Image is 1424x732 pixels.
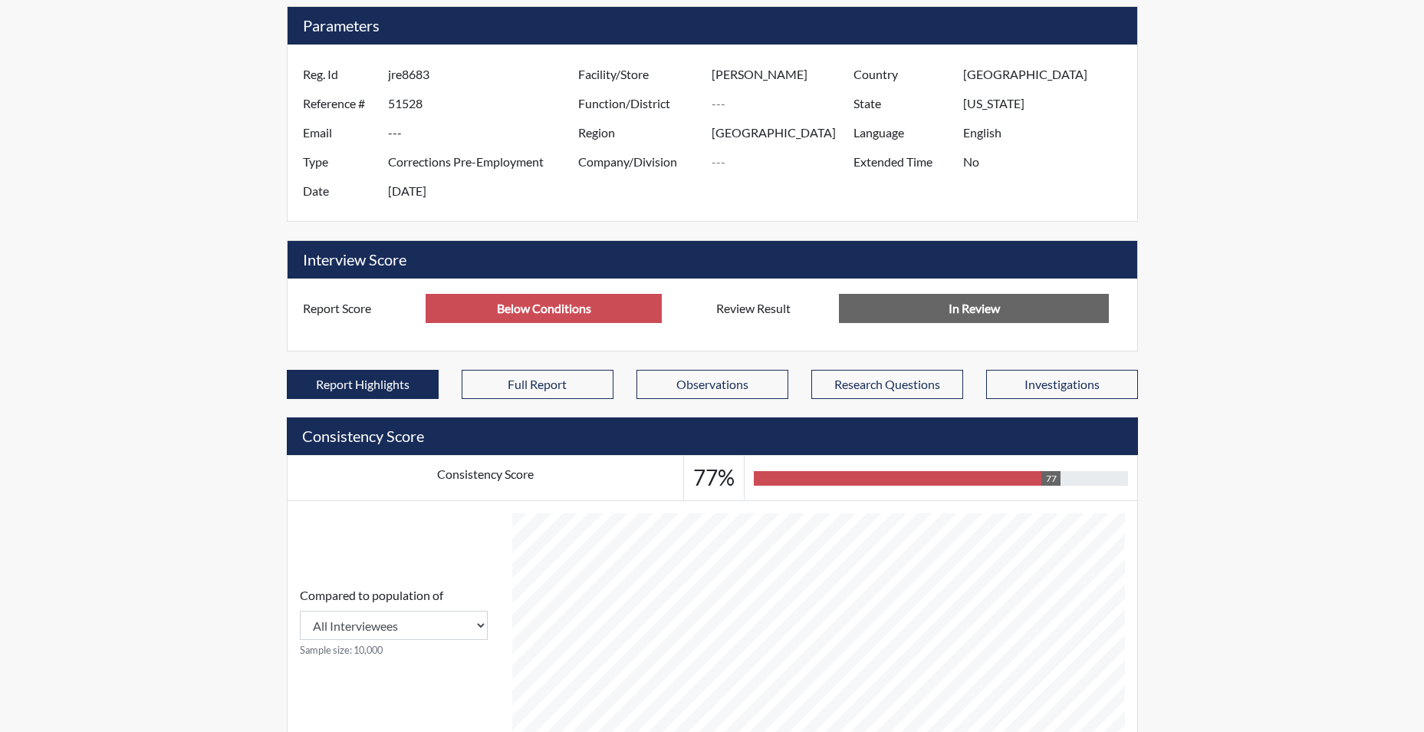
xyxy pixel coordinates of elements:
input: --- [963,147,1133,176]
label: Facility/Store [567,60,712,89]
label: Company/Division [567,147,712,176]
h5: Parameters [288,7,1137,45]
label: Compared to population of [300,586,443,605]
input: --- [712,60,857,89]
input: No Decision [839,294,1109,323]
h5: Consistency Score [287,417,1138,455]
h5: Interview Score [288,241,1137,279]
label: Type [291,147,388,176]
label: Date [291,176,388,206]
label: Extended Time [842,147,963,176]
label: Reg. Id [291,60,388,89]
button: Investigations [986,370,1138,399]
input: --- [963,89,1133,118]
button: Report Highlights [287,370,439,399]
button: Research Questions [811,370,963,399]
input: --- [963,118,1133,147]
input: --- [388,176,582,206]
small: Sample size: 10,000 [300,643,488,658]
input: --- [388,118,582,147]
input: --- [388,147,582,176]
label: Report Score [291,294,426,323]
label: State [842,89,963,118]
input: --- [963,60,1133,89]
label: Reference # [291,89,388,118]
label: Email [291,118,388,147]
button: Observations [636,370,788,399]
label: Language [842,118,963,147]
label: Region [567,118,712,147]
input: --- [712,89,857,118]
label: Review Result [705,294,840,323]
input: --- [426,294,662,323]
td: Consistency Score [287,456,684,501]
input: --- [712,147,857,176]
div: Consistency Score comparison among population [300,586,488,658]
label: Function/District [567,89,712,118]
h3: 77% [693,465,735,491]
div: 77 [1041,471,1060,486]
input: --- [388,89,582,118]
button: Full Report [462,370,613,399]
input: --- [712,118,857,147]
input: --- [388,60,582,89]
label: Country [842,60,963,89]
